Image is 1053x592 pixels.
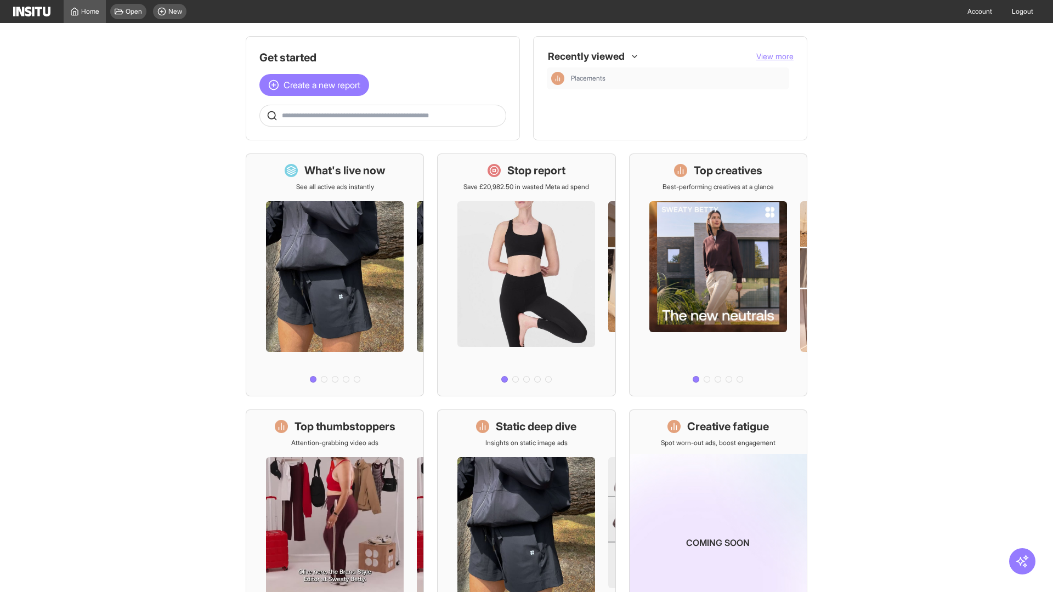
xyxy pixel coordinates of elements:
[246,153,424,396] a: What's live nowSee all active ads instantly
[507,163,565,178] h1: Stop report
[259,50,506,65] h1: Get started
[81,7,99,16] span: Home
[259,74,369,96] button: Create a new report
[463,183,589,191] p: Save £20,982.50 in wasted Meta ad spend
[437,153,615,396] a: Stop reportSave £20,982.50 in wasted Meta ad spend
[13,7,50,16] img: Logo
[629,153,807,396] a: Top creativesBest-performing creatives at a glance
[485,439,568,447] p: Insights on static image ads
[304,163,386,178] h1: What's live now
[756,52,794,61] span: View more
[571,74,605,83] span: Placements
[126,7,142,16] span: Open
[168,7,182,16] span: New
[694,163,762,178] h1: Top creatives
[571,74,785,83] span: Placements
[756,51,794,62] button: View more
[284,78,360,92] span: Create a new report
[295,419,395,434] h1: Top thumbstoppers
[551,72,564,85] div: Insights
[496,419,576,434] h1: Static deep dive
[291,439,378,447] p: Attention-grabbing video ads
[296,183,374,191] p: See all active ads instantly
[663,183,774,191] p: Best-performing creatives at a glance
